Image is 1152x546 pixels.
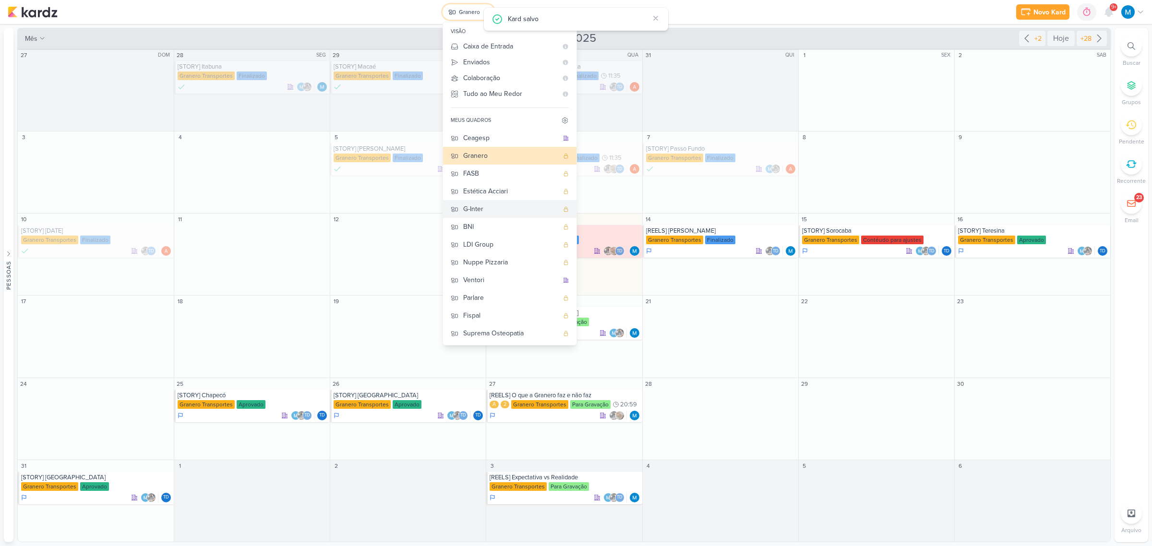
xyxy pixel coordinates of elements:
img: MARIANA MIRANDA [291,411,300,420]
div: quadro pessoal [563,242,569,248]
div: Granero Transportes [21,482,78,491]
button: Tudo ao Meu Redor [443,86,576,102]
img: Everton Granero [141,246,150,256]
p: Arquivo [1121,526,1141,534]
img: Amanda ARAUJO [161,246,171,256]
div: Finalizado [568,71,599,80]
div: Colaboradores: MARIANA MIRANDA, Everton Granero, Thais de carvalho [291,411,314,420]
div: 2 [501,401,509,408]
p: Td [617,249,623,254]
p: Td [475,413,481,418]
div: Finalizado [705,236,735,244]
div: Responsável: MARIANA MIRANDA [630,328,639,338]
li: Ctrl + F [1115,36,1148,67]
img: kardz.app [8,6,58,18]
div: quadro pessoal [563,153,569,159]
div: Colaboradores: MARIANA MIRANDA, Everton Granero [1077,246,1095,256]
img: Everton Granero [603,164,613,174]
div: Contéudo para ajustes [861,236,924,244]
img: MARIANA MIRANDA [447,411,456,420]
button: Granero [443,147,576,165]
img: MARIANA MIRANDA [765,164,775,174]
p: Td [773,249,779,254]
div: 11 [175,214,185,224]
div: Colaboradores: MARIANA MIRANDA, Everton Granero [297,82,314,92]
div: G-Inter [463,204,558,214]
p: Grupos [1122,98,1141,107]
img: Everton Granero [765,246,775,256]
div: Responsável: MARIANA MIRANDA [630,493,639,502]
div: Finalizado [393,154,423,162]
div: Granero Transportes [511,400,568,409]
div: [STORY] Macaé [334,63,484,71]
div: 7 [644,132,653,142]
div: 18 [175,297,185,306]
div: FASB [463,168,558,178]
button: Pessoas [4,28,13,542]
div: Granero Transportes [21,236,78,244]
div: Aprovado [237,400,265,409]
div: Done [334,82,341,92]
div: Colaboradores: MARIANA MIRANDA, Everton Granero, Thais de carvalho [603,493,627,502]
div: Granero Transportes [958,236,1015,244]
div: +2 [1032,34,1044,44]
div: quadro pessoal [563,260,569,265]
img: Everton Granero [615,328,624,338]
div: [STORY] João Pessoa [334,145,484,153]
p: Td [617,85,623,90]
div: [STORY] Uberlândia [21,474,172,481]
img: MARIANA MIRANDA [1121,5,1135,19]
div: Finalizado [569,154,600,162]
p: Recorrente [1117,177,1146,185]
div: Kard salvo [508,13,649,24]
div: Colaboradores: MARIANA MIRANDA, Everton Granero [609,328,627,338]
div: Fispal [463,310,558,320]
div: Thais de carvalho [771,246,780,256]
span: mês [25,34,37,44]
div: Thais de carvalho [615,246,624,256]
div: Thais de carvalho [615,82,624,92]
div: quadro pessoal [563,189,569,194]
div: Finalizado [237,71,267,80]
div: Colaboradores: Everton Granero, Thais de carvalho [141,246,158,256]
div: Estética Acciari [463,186,558,196]
button: Nuppe Pizzaria [443,253,576,271]
div: Ceagesp [463,133,558,143]
div: LDI Group [463,239,558,249]
div: BNI [463,222,558,232]
img: MARIANA MIRANDA [317,82,327,92]
div: Thais de carvalho [942,246,951,256]
button: Fispal [443,307,576,324]
div: 27 [19,50,28,60]
div: Ventori [463,275,558,285]
div: Responsável: Amanda ARAUJO [630,164,639,174]
div: 16 [956,214,965,224]
div: [REELS] Expectativa vs Realidade [490,474,640,481]
img: Everton Granero [603,246,613,256]
div: Em Andamento [802,247,808,255]
button: Colaboração [443,70,576,86]
div: 2 [956,50,965,60]
button: Enviados [443,54,576,70]
div: quadro pessoal [563,224,569,230]
div: Em Andamento [490,412,495,419]
div: Responsável: Amanda ARAUJO [161,246,171,256]
div: [STORY] Teresina [958,227,1108,235]
div: Granero Transportes [178,400,235,409]
button: FASB [443,165,576,182]
div: Enviados [463,57,557,67]
img: MARIANA MIRANDA [603,493,613,502]
div: 28 [175,50,185,60]
div: QUA [627,51,641,59]
div: Colaboradores: MARIANA MIRANDA, Everton Granero [765,164,783,174]
div: [STORY] Passo Fundo [646,145,796,153]
div: Colaboradores: Everton Granero, Thais de carvalho [765,246,783,256]
div: Thais de carvalho [927,246,936,256]
img: Everton Granero [146,493,156,502]
img: Sarah Violante [615,411,624,420]
div: Em Andamento [958,247,964,255]
div: 23 [956,297,965,306]
div: 26 [331,379,341,389]
img: Everton Granero [609,493,619,502]
span: 11:35 [609,154,622,161]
